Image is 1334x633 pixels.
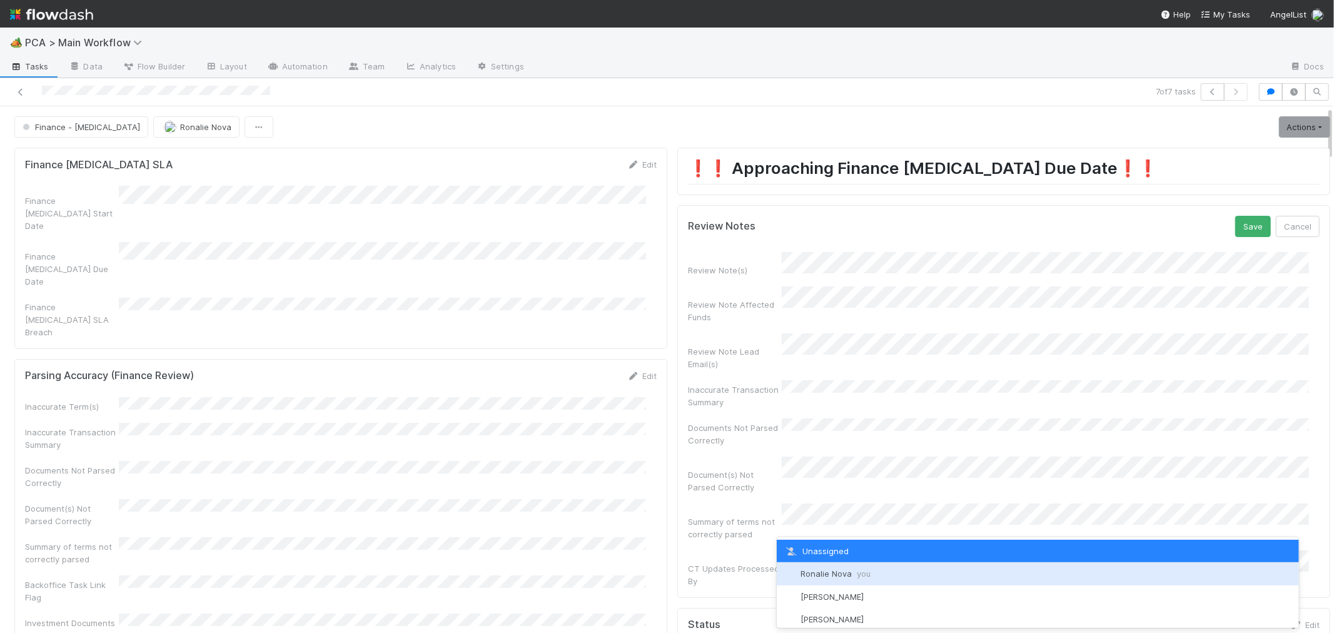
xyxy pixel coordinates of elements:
[688,383,782,408] div: Inaccurate Transaction Summary
[113,58,195,78] a: Flow Builder
[25,250,119,288] div: Finance [MEDICAL_DATA] Due Date
[688,298,782,323] div: Review Note Affected Funds
[801,569,871,579] span: Ronalie Nova
[627,160,657,170] a: Edit
[688,345,782,370] div: Review Note Lead Email(s)
[466,58,534,78] a: Settings
[25,195,119,232] div: Finance [MEDICAL_DATA] Start Date
[857,569,871,579] span: you
[1161,8,1191,21] div: Help
[627,371,657,381] a: Edit
[688,515,782,540] div: Summary of terms not correctly parsed
[784,546,849,556] span: Unassigned
[25,502,119,527] div: Document(s) Not Parsed Correctly
[784,614,797,626] img: avatar_1d14498f-6309-4f08-8780-588779e5ce37.png
[801,614,864,624] span: [PERSON_NAME]
[801,592,864,602] span: [PERSON_NAME]
[25,426,119,451] div: Inaccurate Transaction Summary
[153,116,240,138] button: Ronalie Nova
[688,158,1320,184] h1: ❗️❗️ Approaching Finance [MEDICAL_DATA] Due Date❗️❗️
[10,60,49,73] span: Tasks
[1311,9,1324,21] img: avatar_0d9988fd-9a15-4cc7-ad96-88feab9e0fa9.png
[1276,216,1320,237] button: Cancel
[784,590,797,603] img: avatar_55a2f090-1307-4765-93b4-f04da16234ba.png
[1280,58,1334,78] a: Docs
[1201,8,1250,21] a: My Tasks
[338,58,395,78] a: Team
[395,58,466,78] a: Analytics
[25,579,119,604] div: Backoffice Task Link Flag
[688,619,720,631] h5: Status
[688,422,782,447] div: Documents Not Parsed Correctly
[688,264,782,276] div: Review Note(s)
[1201,9,1250,19] span: My Tasks
[688,220,755,233] h5: Review Notes
[10,4,93,25] img: logo-inverted-e16ddd16eac7371096b0.svg
[195,58,257,78] a: Layout
[25,159,173,171] h5: Finance [MEDICAL_DATA] SLA
[1235,216,1271,237] button: Save
[688,468,782,494] div: Document(s) Not Parsed Correctly
[59,58,113,78] a: Data
[20,122,140,132] span: Finance - [MEDICAL_DATA]
[25,301,119,338] div: Finance [MEDICAL_DATA] SLA Breach
[1290,620,1320,630] a: Edit
[180,122,231,132] span: Ronalie Nova
[25,464,119,489] div: Documents Not Parsed Correctly
[25,370,194,382] h5: Parsing Accuracy (Finance Review)
[1270,9,1306,19] span: AngelList
[164,121,176,133] img: avatar_0d9988fd-9a15-4cc7-ad96-88feab9e0fa9.png
[10,37,23,48] span: 🏕️
[25,36,148,49] span: PCA > Main Workflow
[784,568,797,580] img: avatar_0d9988fd-9a15-4cc7-ad96-88feab9e0fa9.png
[688,562,782,587] div: CT Updates Processed By
[25,540,119,565] div: Summary of terms not correctly parsed
[25,400,119,413] div: Inaccurate Term(s)
[1156,85,1196,98] span: 7 of 7 tasks
[25,617,119,629] div: Investment Documents
[257,58,338,78] a: Automation
[123,60,185,73] span: Flow Builder
[14,116,148,138] button: Finance - [MEDICAL_DATA]
[1279,116,1330,138] a: Actions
